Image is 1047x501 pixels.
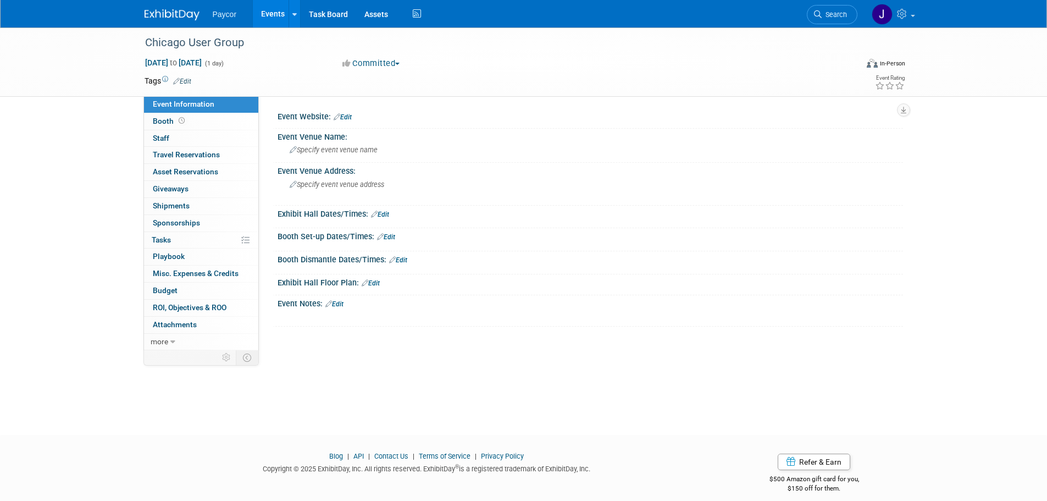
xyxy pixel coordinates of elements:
[365,452,373,460] span: |
[204,60,224,67] span: (1 day)
[144,198,258,214] a: Shipments
[371,211,389,218] a: Edit
[153,150,220,159] span: Travel Reservations
[725,484,903,493] div: $150 off for them.
[278,251,903,266] div: Booth Dismantle Dates/Times:
[329,452,343,460] a: Blog
[173,78,191,85] a: Edit
[153,218,200,227] span: Sponsorships
[339,58,404,69] button: Committed
[278,163,903,177] div: Event Venue Address:
[144,266,258,282] a: Misc. Expenses & Credits
[879,59,905,68] div: In-Person
[374,452,408,460] a: Contact Us
[345,452,352,460] span: |
[362,279,380,287] a: Edit
[145,9,200,20] img: ExhibitDay
[213,10,237,19] span: Paycor
[153,201,190,210] span: Shipments
[153,286,178,295] span: Budget
[236,350,258,365] td: Toggle Event Tabs
[278,206,903,220] div: Exhibit Hall Dates/Times:
[151,337,168,346] span: more
[144,147,258,163] a: Travel Reservations
[144,130,258,147] a: Staff
[290,180,384,189] span: Specify event venue address
[725,467,903,493] div: $500 Amazon gift card for you,
[144,96,258,113] a: Event Information
[278,129,903,142] div: Event Venue Name:
[875,75,905,81] div: Event Rating
[153,320,197,329] span: Attachments
[176,117,187,125] span: Booth not reserved yet
[217,350,236,365] td: Personalize Event Tab Strip
[278,228,903,243] div: Booth Set-up Dates/Times:
[153,100,214,108] span: Event Information
[144,232,258,249] a: Tasks
[144,283,258,299] a: Budget
[822,10,847,19] span: Search
[153,303,226,312] span: ROI, Objectives & ROO
[419,452,470,460] a: Terms of Service
[145,58,202,68] span: [DATE] [DATE]
[778,454,850,470] a: Refer & Earn
[152,235,171,244] span: Tasks
[145,75,191,86] td: Tags
[867,59,878,68] img: Format-Inperson.png
[144,334,258,350] a: more
[144,249,258,265] a: Playbook
[807,5,857,24] a: Search
[145,461,710,474] div: Copyright © 2025 ExhibitDay, Inc. All rights reserved. ExhibitDay is a registered trademark of Ex...
[481,452,524,460] a: Privacy Policy
[144,181,258,197] a: Giveaways
[290,146,378,154] span: Specify event venue name
[472,452,479,460] span: |
[141,33,841,53] div: Chicago User Group
[153,184,189,193] span: Giveaways
[144,215,258,232] a: Sponsorships
[144,300,258,316] a: ROI, Objectives & ROO
[325,300,344,308] a: Edit
[455,464,459,470] sup: ®
[153,117,187,125] span: Booth
[872,4,893,25] img: Jenny Campbell
[144,317,258,333] a: Attachments
[144,113,258,130] a: Booth
[168,58,179,67] span: to
[278,108,903,123] div: Event Website:
[377,233,395,241] a: Edit
[278,295,903,310] div: Event Notes:
[153,269,239,278] span: Misc. Expenses & Credits
[334,113,352,121] a: Edit
[410,452,417,460] span: |
[278,274,903,289] div: Exhibit Hall Floor Plan:
[353,452,364,460] a: API
[153,134,169,142] span: Staff
[793,57,906,74] div: Event Format
[144,164,258,180] a: Asset Reservations
[389,256,407,264] a: Edit
[153,167,218,176] span: Asset Reservations
[153,252,185,261] span: Playbook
